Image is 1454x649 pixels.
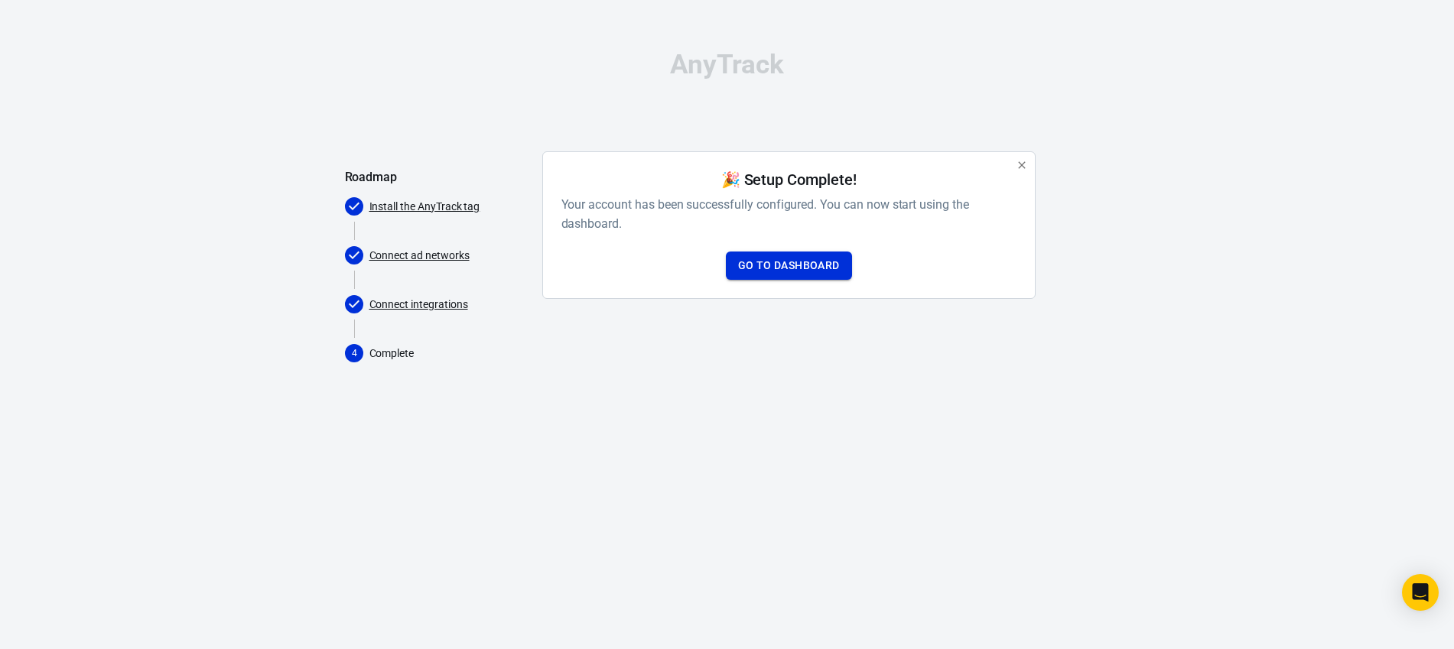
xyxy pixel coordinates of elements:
[561,195,1016,233] h6: Your account has been successfully configured. You can now start using the dashboard.
[369,199,480,215] a: Install the AnyTrack tag
[345,51,1110,78] div: AnyTrack
[369,297,468,313] a: Connect integrations
[721,170,857,189] h4: 🎉 Setup Complete!
[1402,574,1439,611] div: Open Intercom Messenger
[369,248,470,264] a: Connect ad networks
[369,346,530,362] p: Complete
[345,170,530,185] h5: Roadmap
[726,251,852,280] a: Go to Dashboard
[351,348,356,359] text: 4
